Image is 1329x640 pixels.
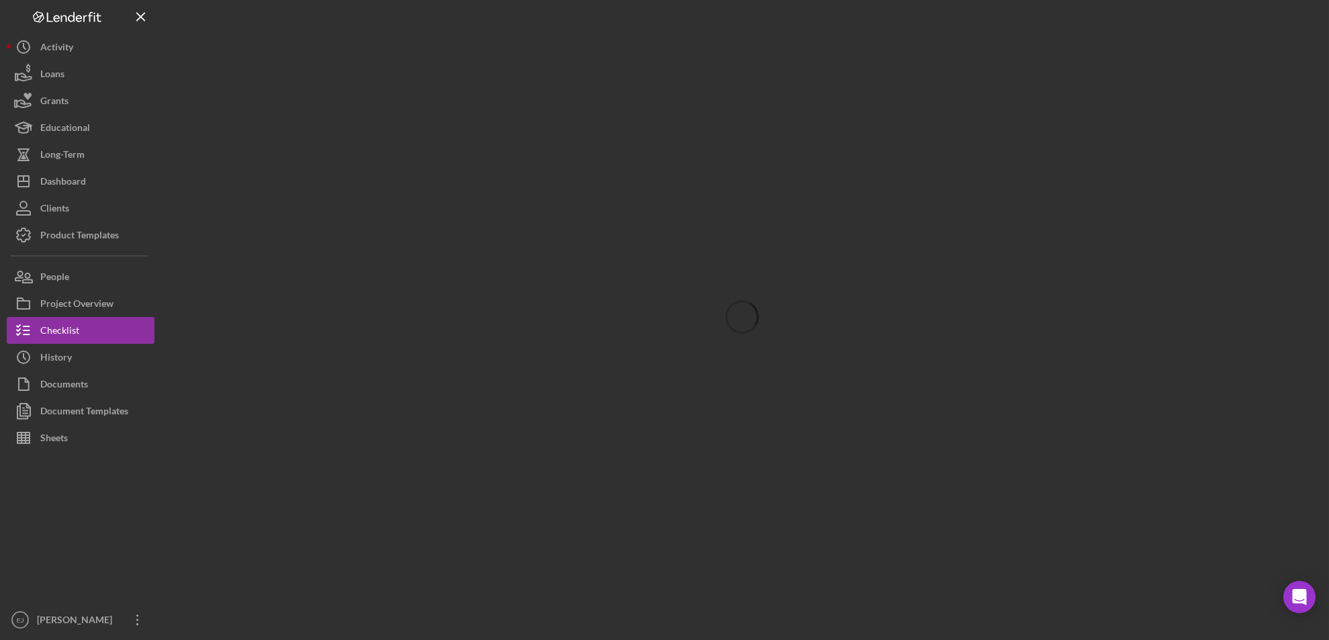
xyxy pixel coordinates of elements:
div: Educational [40,114,90,144]
div: Document Templates [40,398,128,428]
button: Long-Term [7,141,154,168]
div: Loans [40,60,64,91]
button: Sheets [7,424,154,451]
button: Educational [7,114,154,141]
div: Sheets [40,424,68,455]
div: Product Templates [40,222,119,252]
button: Documents [7,371,154,398]
button: Project Overview [7,290,154,317]
button: Dashboard [7,168,154,195]
div: Project Overview [40,290,113,320]
button: Grants [7,87,154,114]
button: EJ[PERSON_NAME] [7,606,154,633]
div: Clients [40,195,69,225]
text: EJ [16,616,24,624]
div: Long-Term [40,141,85,171]
div: Dashboard [40,168,86,198]
button: Clients [7,195,154,222]
button: History [7,344,154,371]
div: Open Intercom Messenger [1283,581,1316,613]
div: Checklist [40,317,79,347]
button: People [7,263,154,290]
button: Product Templates [7,222,154,248]
div: [PERSON_NAME] [34,606,121,637]
button: Checklist [7,317,154,344]
div: Grants [40,87,68,118]
div: Documents [40,371,88,401]
div: History [40,344,72,374]
button: Document Templates [7,398,154,424]
div: Activity [40,34,73,64]
div: People [40,263,69,293]
button: Activity [7,34,154,60]
button: Loans [7,60,154,87]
